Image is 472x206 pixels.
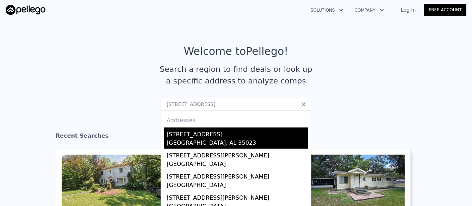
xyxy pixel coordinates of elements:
div: [STREET_ADDRESS][PERSON_NAME] [167,149,308,160]
div: Search a region to find deals or look up a specific address to analyze comps [157,63,315,87]
img: Pellego [6,5,45,15]
div: [GEOGRAPHIC_DATA] [167,181,308,191]
div: [STREET_ADDRESS][PERSON_NAME] [167,170,308,181]
button: Solutions [305,4,349,17]
div: [GEOGRAPHIC_DATA] [167,160,308,170]
div: Addresses [164,111,308,127]
div: Welcome to Pellego ! [184,45,288,58]
div: [STREET_ADDRESS][PERSON_NAME] [167,191,308,202]
a: Log In [392,6,424,13]
div: Recent Searches [56,126,416,149]
button: Company [349,4,390,17]
a: Free Account [424,4,466,16]
div: [GEOGRAPHIC_DATA], AL 35023 [167,139,308,149]
div: [STREET_ADDRESS] [167,127,308,139]
input: Search an address or region... [161,98,311,111]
